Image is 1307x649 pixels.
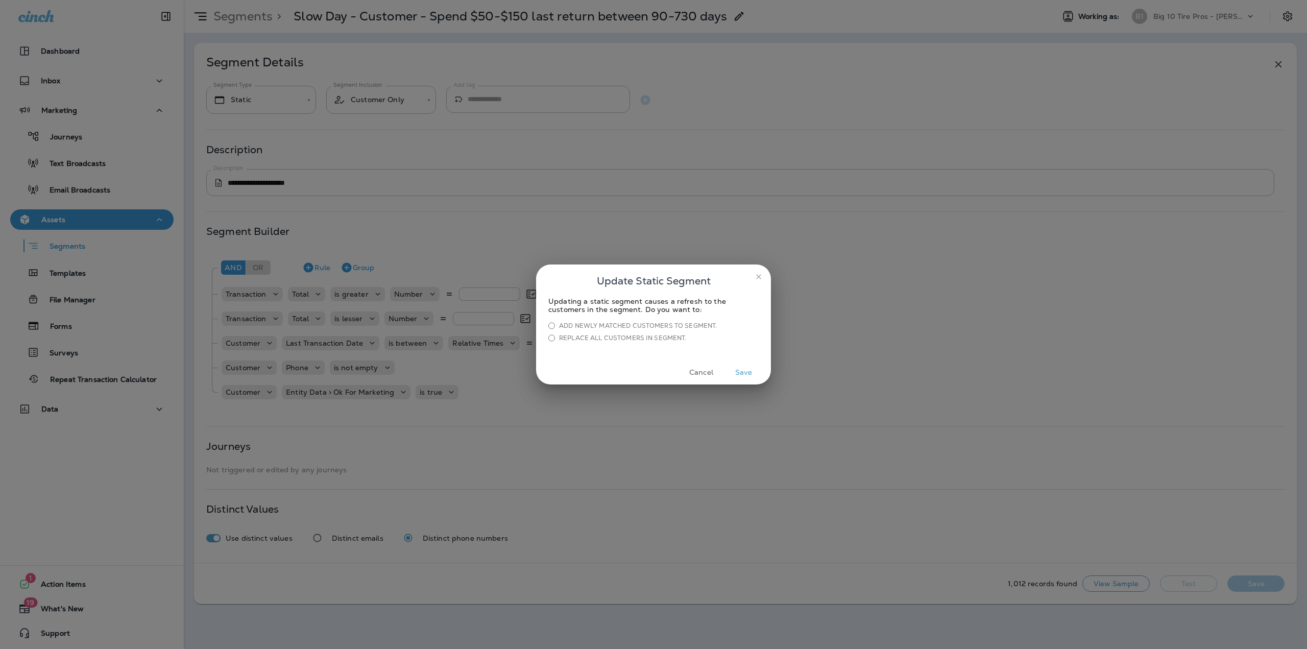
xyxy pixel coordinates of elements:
div: Replace all customers in segment. [559,334,687,342]
span: Update Static Segment [597,273,711,289]
button: Save [724,365,763,380]
button: close [751,269,767,285]
input: Add newly matched customers to segment. [548,322,555,330]
input: Replace all customers in segment. [548,334,555,342]
button: Cancel [682,365,720,380]
div: Add newly matched customers to segment. [559,322,717,330]
div: Updating a static segment causes a refresh to the customers in the segment. Do you want to: [548,297,759,314]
